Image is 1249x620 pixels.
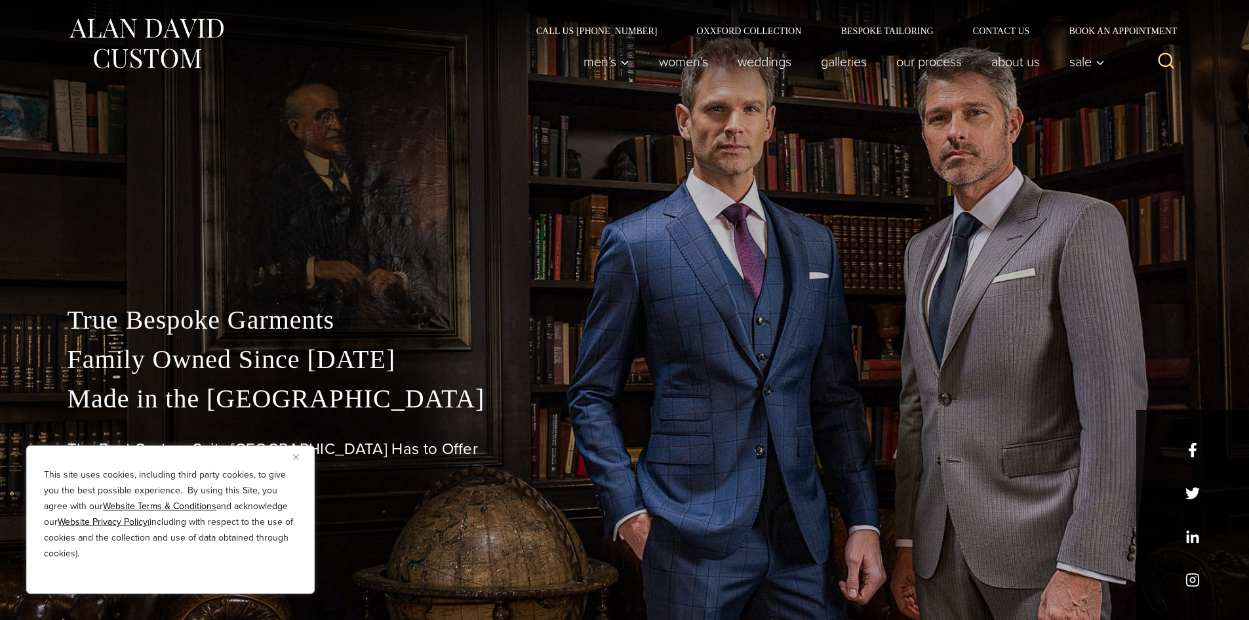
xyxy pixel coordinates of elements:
nav: Primary Navigation [568,49,1111,75]
a: Call Us [PHONE_NUMBER] [517,26,677,35]
a: weddings [723,49,806,75]
a: About Us [976,49,1054,75]
nav: Secondary Navigation [517,26,1182,35]
button: View Search Form [1151,46,1182,77]
a: Website Privacy Policy [58,515,148,529]
h1: The Best Custom Suits [GEOGRAPHIC_DATA] Has to Offer [68,440,1182,459]
p: True Bespoke Garments Family Owned Since [DATE] Made in the [GEOGRAPHIC_DATA] [68,300,1182,419]
button: Close [293,449,309,465]
img: Alan David Custom [68,14,225,73]
img: Close [293,454,299,460]
span: Sale [1069,55,1105,68]
a: Website Terms & Conditions [103,499,216,513]
a: Oxxford Collection [677,26,821,35]
a: Galleries [806,49,881,75]
span: Men’s [584,55,629,68]
a: Women’s [644,49,723,75]
a: Our Process [881,49,976,75]
a: Bespoke Tailoring [821,26,953,35]
p: This site uses cookies, including third party cookies, to give you the best possible experience. ... [44,467,297,562]
a: Contact Us [953,26,1050,35]
a: Book an Appointment [1049,26,1181,35]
